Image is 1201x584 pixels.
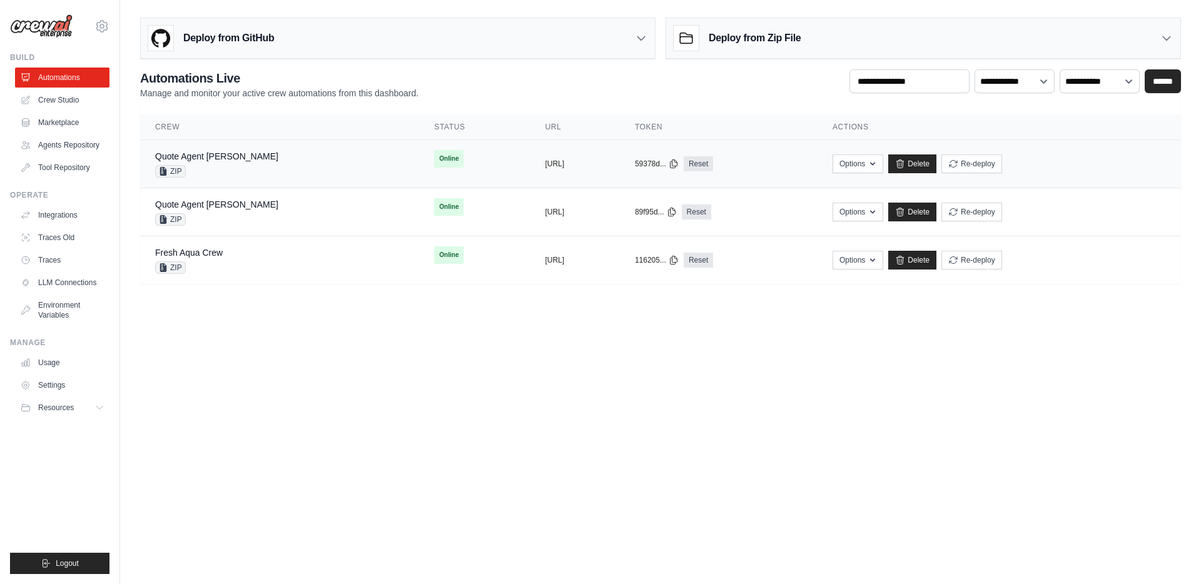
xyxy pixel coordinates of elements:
[15,228,109,248] a: Traces Old
[15,273,109,293] a: LLM Connections
[15,353,109,373] a: Usage
[15,158,109,178] a: Tool Repository
[10,53,109,63] div: Build
[15,68,109,88] a: Automations
[38,403,74,413] span: Resources
[15,135,109,155] a: Agents Repository
[941,203,1002,221] button: Re-deploy
[10,190,109,200] div: Operate
[941,251,1002,269] button: Re-deploy
[818,114,1181,140] th: Actions
[941,154,1002,173] button: Re-deploy
[684,253,713,268] a: Reset
[635,159,679,169] button: 59378d...
[15,375,109,395] a: Settings
[833,203,883,221] button: Options
[15,250,109,270] a: Traces
[10,338,109,348] div: Manage
[419,114,530,140] th: Status
[635,207,677,217] button: 89f95d...
[56,558,79,568] span: Logout
[155,151,278,161] a: Quote Agent [PERSON_NAME]
[888,154,936,173] a: Delete
[140,87,418,99] p: Manage and monitor your active crew automations from this dashboard.
[15,398,109,418] button: Resources
[140,114,419,140] th: Crew
[140,69,418,87] h2: Automations Live
[620,114,818,140] th: Token
[10,14,73,38] img: Logo
[684,156,713,171] a: Reset
[155,261,186,274] span: ZIP
[15,295,109,325] a: Environment Variables
[434,150,464,168] span: Online
[10,553,109,574] button: Logout
[15,90,109,110] a: Crew Studio
[833,154,883,173] button: Options
[15,113,109,133] a: Marketplace
[15,205,109,225] a: Integrations
[183,31,274,46] h3: Deploy from GitHub
[434,246,464,264] span: Online
[155,199,278,209] a: Quote Agent [PERSON_NAME]
[635,255,679,265] button: 116205...
[434,198,464,216] span: Online
[682,204,711,219] a: Reset
[148,26,173,51] img: GitHub Logo
[709,31,801,46] h3: Deploy from Zip File
[888,251,936,269] a: Delete
[155,213,186,226] span: ZIP
[833,251,883,269] button: Options
[888,203,936,221] a: Delete
[155,248,223,258] a: Fresh Aqua Crew
[530,114,619,140] th: URL
[155,165,186,178] span: ZIP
